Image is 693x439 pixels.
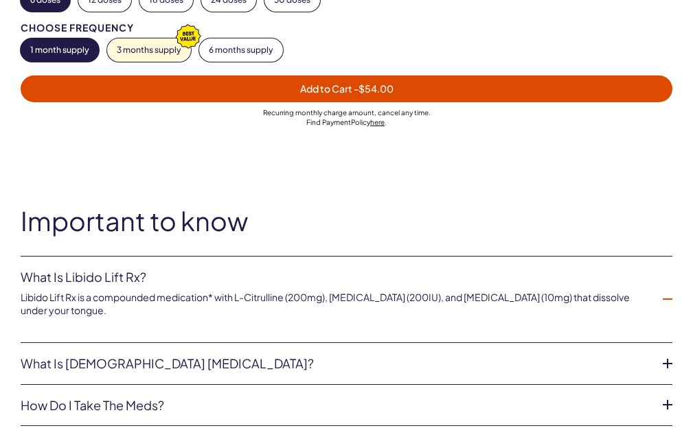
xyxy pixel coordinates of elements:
div: Recurring monthly charge amount , cancel any time. Policy . [21,108,672,127]
button: Add to Cart -$54.00 [21,75,672,102]
p: Libido Lift Rx is a compounded medication* with L-Citrulline (200mg), [MEDICAL_DATA] (200IU), and... [21,291,650,318]
h2: Important to know [21,206,672,235]
button: 3 months supply [107,38,191,62]
span: - $54.00 [354,82,394,95]
div: Choose Frequency [21,23,672,33]
a: What is [DEMOGRAPHIC_DATA] [MEDICAL_DATA]? [21,357,650,370]
span: Find Payment [306,118,351,126]
a: How do I take the meds? [21,399,650,412]
button: 6 months supply [199,38,283,62]
a: What is Libido Lift Rx? [21,270,650,284]
button: 1 month supply [21,38,99,62]
span: Add to Cart [300,82,394,95]
a: here [370,118,385,126]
